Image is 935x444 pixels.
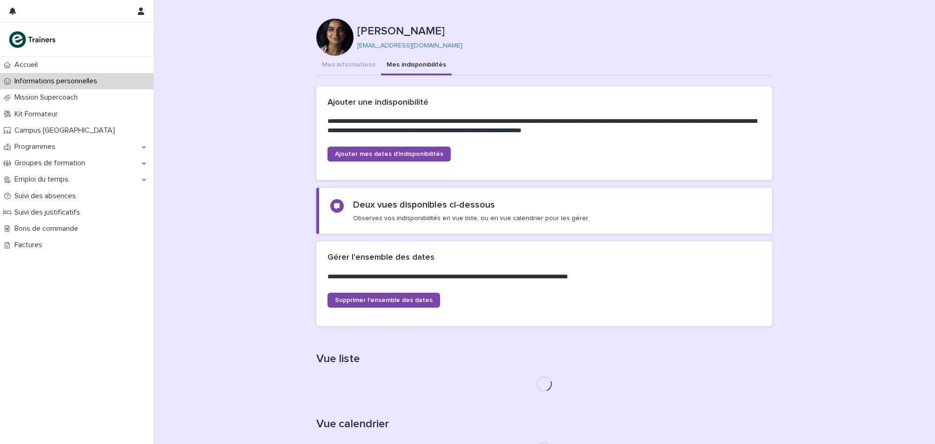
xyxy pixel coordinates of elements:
[11,61,45,69] p: Accueil
[327,147,451,161] a: Ajouter mes dates d'indisponibilités
[11,142,63,151] p: Programmes
[11,110,65,119] p: Kit Formateur
[11,126,122,135] p: Campus [GEOGRAPHIC_DATA]
[11,93,85,102] p: Mission Supercoach
[335,297,433,303] span: Supprimer l'ensemble des dates
[381,56,452,75] button: Mes indisponibilités
[335,151,443,157] span: Ajouter mes dates d'indisponibilités
[11,192,83,201] p: Suivi des absences
[357,25,768,38] p: [PERSON_NAME]
[316,352,772,366] h1: Vue liste
[316,417,772,431] h1: Vue calendrier
[11,159,93,168] p: Groupes de formation
[357,42,462,49] a: [EMAIL_ADDRESS][DOMAIN_NAME]
[11,241,50,249] p: Factures
[327,253,434,263] h2: Gérer l'ensemble des dates
[11,77,105,86] p: Informations personnelles
[11,224,86,233] p: Bons de commande
[327,293,440,308] a: Supprimer l'ensemble des dates
[7,30,59,49] img: K0CqGN7SDeD6s4JG8KQk
[11,175,76,184] p: Emploi du temps
[353,199,495,210] h2: Deux vues disponibles ci-dessous
[316,56,381,75] button: Mes informations
[327,98,428,108] h2: Ajouter une indisponibilité
[11,208,87,217] p: Suivi des justificatifs
[353,214,589,222] p: Observez vos indisponibilités en vue liste, ou en vue calendrier pour les gérer.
